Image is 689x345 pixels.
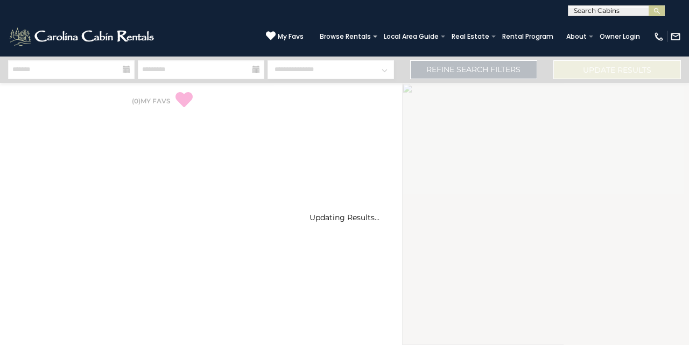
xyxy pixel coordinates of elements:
a: Owner Login [594,29,645,44]
img: mail-regular-white.png [670,31,681,42]
span: My Favs [278,32,304,41]
a: Real Estate [446,29,495,44]
a: Browse Rentals [314,29,376,44]
img: White-1-2.png [8,26,157,47]
img: phone-regular-white.png [653,31,664,42]
a: Rental Program [497,29,559,44]
a: Local Area Guide [378,29,444,44]
a: About [561,29,592,44]
a: My Favs [266,31,304,42]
